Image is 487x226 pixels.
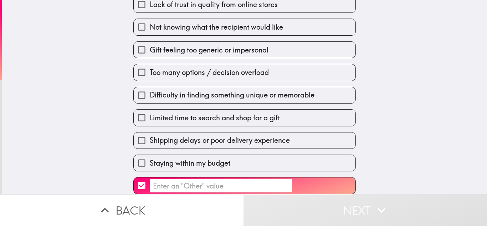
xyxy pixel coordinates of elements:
[134,42,355,58] button: Gift feeling too generic or impersonal
[243,194,487,226] button: Next
[150,135,290,145] span: Shipping delays or poor delivery experience
[134,155,355,171] button: Staying within my budget
[134,87,355,103] button: Difficulty in finding something unique or memorable
[150,179,292,193] input: Enter an "Other" value
[134,110,355,126] button: Limited time to search and shop for a gift
[150,45,268,55] span: Gift feeling too generic or impersonal
[134,64,355,80] button: Too many options / decision overload
[134,19,355,35] button: Not knowing what the recipient would like
[150,158,230,168] span: Staying within my budget
[134,132,355,149] button: Shipping delays or poor delivery experience
[150,113,280,123] span: Limited time to search and shop for a gift
[150,67,269,77] span: Too many options / decision overload
[150,22,283,32] span: Not knowing what the recipient would like
[150,90,314,100] span: Difficulty in finding something unique or memorable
